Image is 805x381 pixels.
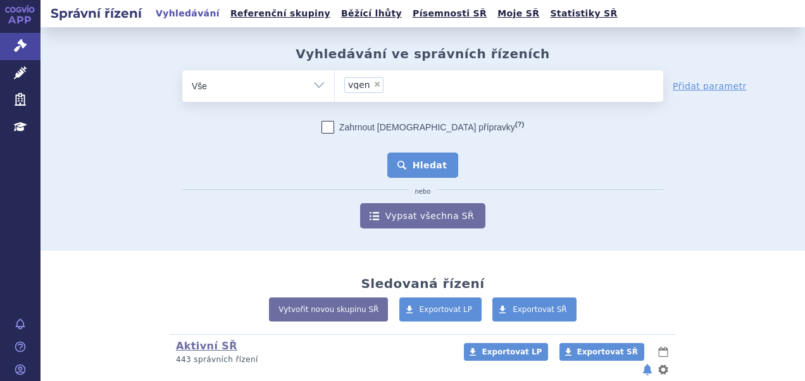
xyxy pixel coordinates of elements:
[321,121,524,134] label: Zahrnout [DEMOGRAPHIC_DATA] přípravky
[420,305,473,314] span: Exportovat LP
[559,343,644,361] a: Exportovat SŘ
[176,340,237,352] a: Aktivní SŘ
[360,203,485,228] a: Vypsat všechna SŘ
[337,5,406,22] a: Běžící lhůty
[641,362,654,377] button: notifikace
[577,347,638,356] span: Exportovat SŘ
[41,4,152,22] h2: Správní řízení
[492,297,577,322] a: Exportovat SŘ
[387,77,421,92] input: vgen
[176,354,447,365] p: 443 správních řízení
[494,5,543,22] a: Moje SŘ
[399,297,482,322] a: Exportovat LP
[673,80,747,92] a: Přidat parametr
[387,153,459,178] button: Hledat
[296,46,550,61] h2: Vyhledávání ve správních řízeních
[227,5,334,22] a: Referenční skupiny
[269,297,388,322] a: Vytvořit novou skupinu SŘ
[361,276,484,291] h2: Sledovaná řízení
[409,5,490,22] a: Písemnosti SŘ
[482,347,542,356] span: Exportovat LP
[657,362,670,377] button: nastavení
[513,305,567,314] span: Exportovat SŘ
[409,188,437,196] i: nebo
[464,343,548,361] a: Exportovat LP
[373,80,381,88] span: ×
[546,5,621,22] a: Statistiky SŘ
[657,344,670,359] button: lhůty
[348,80,370,89] span: vgen
[152,5,223,22] a: Vyhledávání
[515,120,524,128] abbr: (?)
